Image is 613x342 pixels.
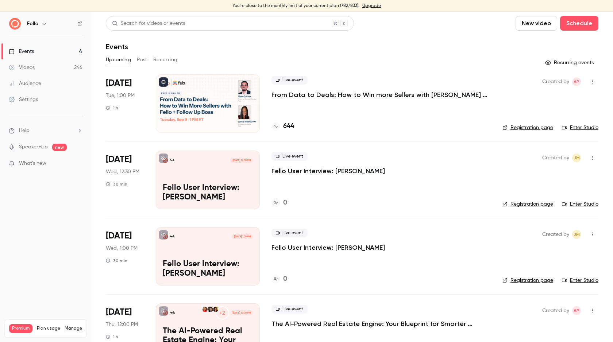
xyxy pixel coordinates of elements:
[106,54,131,66] button: Upcoming
[19,160,46,167] span: What's new
[542,153,569,162] span: Created by
[106,321,138,328] span: Thu, 12:00 PM
[9,64,35,71] div: Videos
[516,16,557,31] button: New video
[502,201,553,208] a: Registration page
[562,277,598,284] a: Enter Studio
[542,306,569,315] span: Created by
[271,243,385,252] a: Fello User Interview: [PERSON_NAME]
[216,306,229,319] div: +2
[574,306,579,315] span: AP
[106,153,132,165] span: [DATE]
[112,20,185,27] div: Search for videos or events
[153,54,178,66] button: Recurring
[271,76,308,85] span: Live event
[137,54,147,66] button: Past
[9,96,38,103] div: Settings
[502,124,553,131] a: Registration page
[572,230,581,239] span: Jamie Muenchen
[203,307,208,312] img: Kerry Kleckner
[106,258,127,264] div: 30 min
[9,324,32,333] span: Premium
[9,80,41,87] div: Audience
[232,234,252,239] span: [DATE] 1:00 PM
[271,198,287,208] a: 0
[574,153,580,162] span: JM
[65,326,82,331] a: Manage
[106,230,132,242] span: [DATE]
[574,230,580,239] span: JM
[106,105,118,111] div: 1 h
[283,274,287,284] h4: 0
[362,3,381,9] a: Upgrade
[163,260,253,279] p: Fello User Interview: [PERSON_NAME]
[572,77,581,86] span: Aayush Panjikar
[106,42,128,51] h1: Events
[283,198,287,208] h4: 0
[213,307,218,312] img: Adam Akerblom
[106,181,127,187] div: 30 min
[271,121,294,131] a: 644
[230,158,252,163] span: [DATE] 12:30 PM
[170,235,175,238] p: Fello
[52,144,67,151] span: new
[542,77,569,86] span: Created by
[271,229,308,237] span: Live event
[572,306,581,315] span: Aayush Panjikar
[271,152,308,161] span: Live event
[106,77,132,89] span: [DATE]
[208,307,213,312] img: Tiffany Bryant Gelzinis
[230,310,252,315] span: [DATE] 12:00 PM
[9,48,34,55] div: Events
[562,201,598,208] a: Enter Studio
[19,127,30,135] span: Help
[542,57,598,69] button: Recurring events
[9,127,82,135] li: help-dropdown-opener
[106,245,138,252] span: Wed, 1:00 PM
[106,74,144,133] div: Sep 9 Tue, 1:00 PM (America/New York)
[19,143,48,151] a: SpeakerHub
[37,326,60,331] span: Plan usage
[9,18,21,30] img: Fello
[542,230,569,239] span: Created by
[502,277,553,284] a: Registration page
[27,20,38,27] h6: Fello
[572,153,581,162] span: Jamie Muenchen
[271,305,308,314] span: Live event
[106,151,144,209] div: Sep 10 Wed, 12:30 PM (America/New York)
[106,168,139,175] span: Wed, 12:30 PM
[271,274,287,284] a: 0
[574,77,579,86] span: AP
[106,306,132,318] span: [DATE]
[560,16,598,31] button: Schedule
[562,124,598,131] a: Enter Studio
[271,167,385,175] a: Fello User Interview: [PERSON_NAME]
[283,121,294,131] h4: 644
[170,311,175,315] p: Fello
[156,151,260,209] a: Fello User Interview: Shannon Biszantz Fello[DATE] 12:30 PMFello User Interview: [PERSON_NAME]
[170,159,175,162] p: Fello
[106,334,118,340] div: 1 h
[271,90,490,99] a: From Data to Deals: How to Win more Sellers with [PERSON_NAME] + Follow Up Boss
[271,319,490,328] a: The AI-Powered Real Estate Engine: Your Blueprint for Smarter Conversions
[106,92,135,99] span: Tue, 1:00 PM
[156,227,260,285] a: Fello User Interview: Jay MacklinFello[DATE] 1:00 PMFello User Interview: [PERSON_NAME]
[106,227,144,285] div: Sep 10 Wed, 1:00 PM (America/New York)
[163,183,253,202] p: Fello User Interview: [PERSON_NAME]
[74,160,82,167] iframe: Noticeable Trigger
